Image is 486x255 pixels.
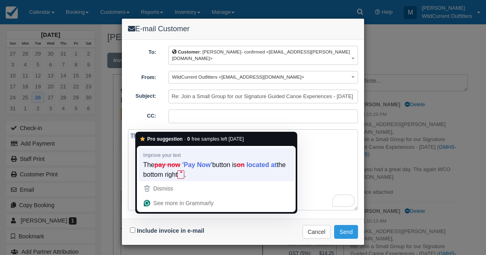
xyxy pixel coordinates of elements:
label: From: [122,71,162,81]
label: To: [122,46,162,56]
span: : [PERSON_NAME]- confirmed <[EMAIL_ADDRESS][PERSON_NAME][DOMAIN_NAME]> [172,49,350,61]
button: Cancel [303,225,331,239]
label: Subject: [122,90,162,100]
h4: E-mail Customer [128,25,358,33]
button: WildCurrent Outfitters <[EMAIL_ADDRESS][DOMAIN_NAME]> [168,71,358,84]
span: WildCurrent Outfitters <[EMAIL_ADDRESS][DOMAIN_NAME]> [172,74,304,79]
label: CC: [122,109,162,120]
button: Send [334,225,358,239]
label: Include invoice in e-mail [137,227,204,234]
button: Customer: [PERSON_NAME]- confirmed <[EMAIL_ADDRESS][PERSON_NAME][DOMAIN_NAME]> [168,46,358,65]
b: Customer [178,49,200,54]
textarea: To enrich screen reader interactions, please activate Accessibility in Grammarly extension settings [128,129,358,210]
